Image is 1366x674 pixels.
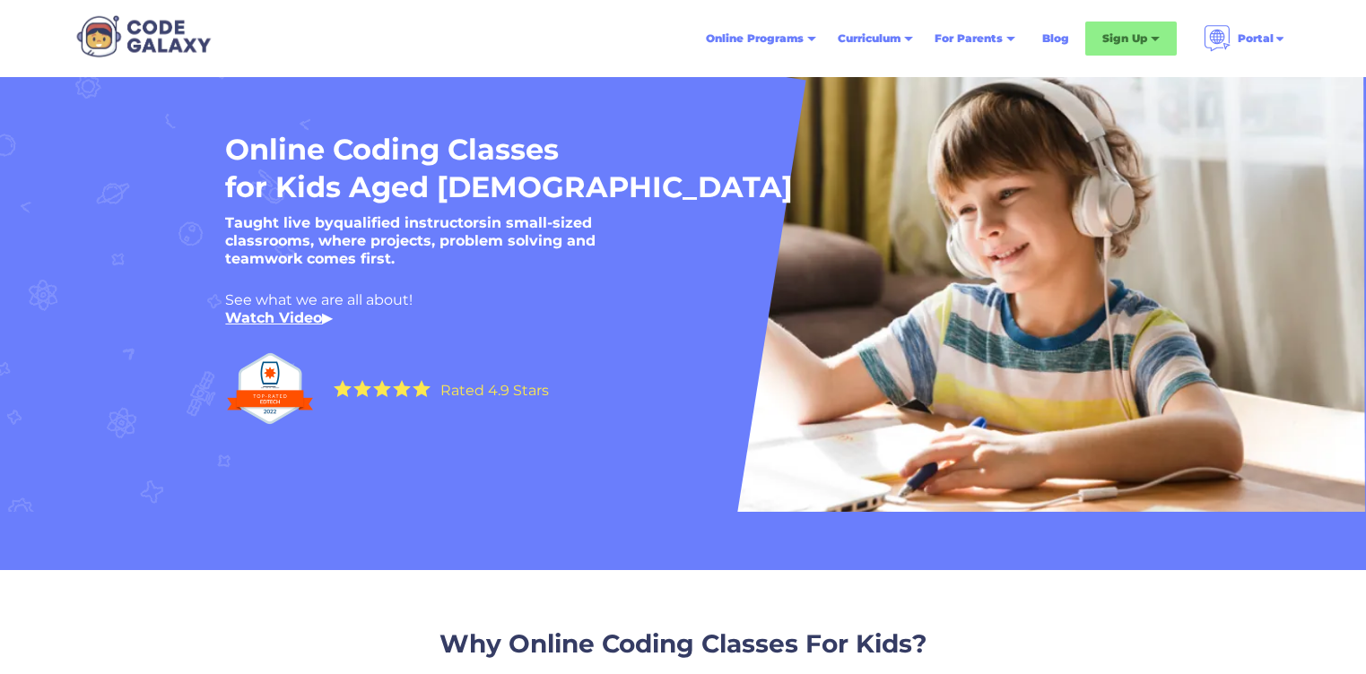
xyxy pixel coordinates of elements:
div: For Parents [935,30,1003,48]
img: Yellow Star - the Code Galaxy [334,380,352,397]
div: Sign Up [1102,30,1147,48]
strong: qualified instructors [334,214,487,231]
h1: Online Coding Classes for Kids Aged [DEMOGRAPHIC_DATA] [225,131,1000,205]
img: Yellow Star - the Code Galaxy [373,380,391,397]
img: Yellow Star - the Code Galaxy [413,380,431,397]
h5: Taught live by in small-sized classrooms, where projects, problem solving and teamwork comes first. [225,214,674,268]
img: Yellow Star - the Code Galaxy [353,380,371,397]
span: Why Online Coding Classes For Kids? [439,628,927,659]
div: Online Programs [706,30,804,48]
div: Portal [1238,30,1274,48]
div: See what we are all about! ‍ ▶ [225,291,1086,327]
img: Top Rated edtech company [225,345,315,432]
img: Yellow Star - the Code Galaxy [393,380,411,397]
div: Rated 4.9 Stars [440,384,549,398]
a: Watch Video [225,309,322,326]
div: Curriculum [838,30,901,48]
a: Blog [1031,22,1080,55]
